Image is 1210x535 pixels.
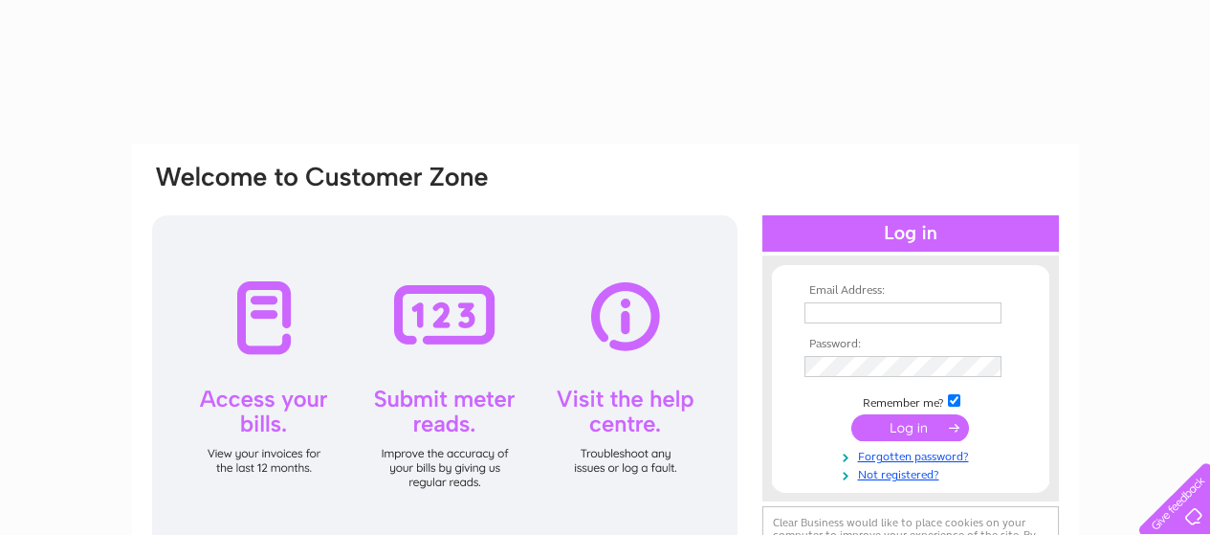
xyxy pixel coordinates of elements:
[804,446,1022,464] a: Forgotten password?
[800,391,1022,411] td: Remember me?
[800,284,1022,298] th: Email Address:
[800,338,1022,351] th: Password:
[804,464,1022,482] a: Not registered?
[851,414,969,441] input: Submit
